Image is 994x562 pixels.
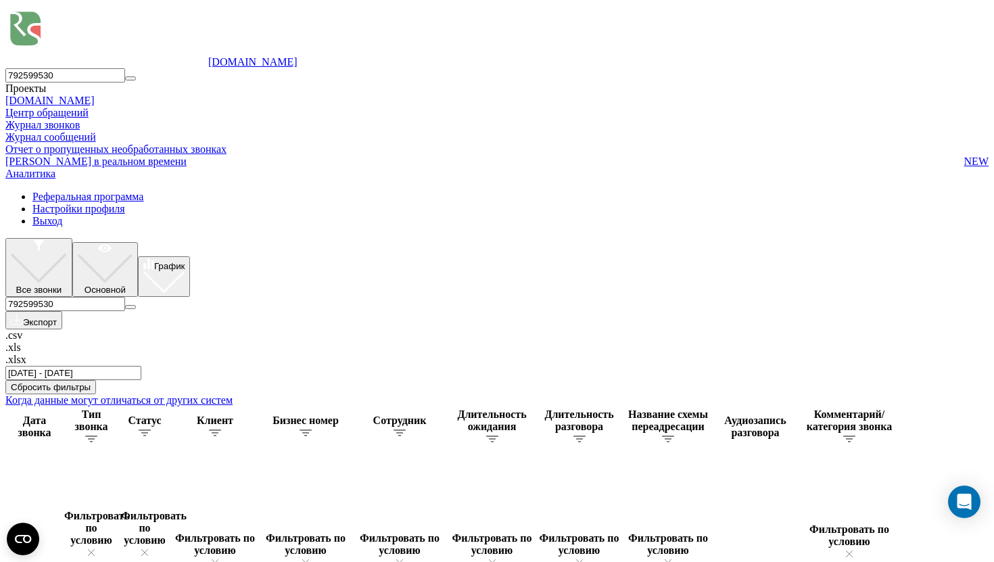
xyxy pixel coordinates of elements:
[208,56,298,68] a: [DOMAIN_NAME]
[64,408,118,433] div: Тип звонка
[5,156,187,168] span: [PERSON_NAME] в реальном времени
[5,68,125,83] input: Поиск по номеру
[5,329,22,341] span: .csv
[5,83,989,95] div: Проекты
[5,107,89,118] a: Центр обращений
[7,415,62,439] div: Дата звонка
[799,523,900,560] div: Фильтровать по условию
[624,408,712,433] div: Название схемы переадресации
[352,415,447,427] div: Сотрудник
[5,168,55,179] a: Аналитика
[32,215,63,227] a: Выход
[5,131,989,143] a: Журнал сообщений
[5,380,96,394] button: Сбросить фильтры
[5,143,227,156] span: Отчет о пропущенных необработанных звонках
[5,354,26,365] span: .xlsx
[138,256,191,297] button: График
[5,5,208,66] img: Ringostat logo
[5,311,62,329] button: Экспорт
[5,119,80,131] span: Журнал звонков
[64,510,118,559] div: Фильтровать по условию
[5,342,21,353] span: .xls
[121,510,168,559] div: Фильтровать по условию
[5,119,989,131] a: Журнал звонков
[5,238,72,297] button: Все звонки
[799,408,900,433] div: Комментарий/категория звонка
[5,143,989,156] a: Отчет о пропущенных необработанных звонках
[948,486,980,518] div: Open Intercom Messenger
[171,415,259,427] div: Клиент
[5,131,96,143] span: Журнал сообщений
[32,203,125,214] a: Настройки профиля
[262,415,350,427] div: Бизнес номер
[537,408,621,433] div: Длительность разговора
[16,285,62,295] span: Все звонки
[5,394,233,406] a: Когда данные могут отличаться от других систем
[5,297,125,311] input: Поиск по номеру
[450,408,534,433] div: Длительность ожидания
[5,95,95,106] a: [DOMAIN_NAME]
[154,261,185,271] span: График
[121,415,168,427] div: Статус
[32,191,143,202] a: Реферальная программа
[5,156,989,168] a: [PERSON_NAME] в реальном времениNEW
[715,415,796,439] div: Аудиозапись разговора
[964,156,989,168] span: NEW
[7,523,39,555] button: Open CMP widget
[72,242,138,297] button: Основной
